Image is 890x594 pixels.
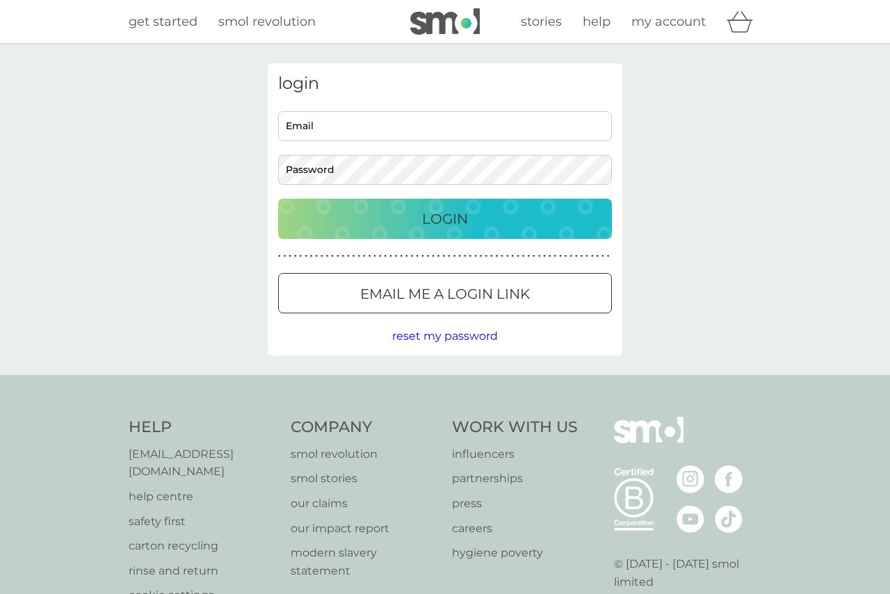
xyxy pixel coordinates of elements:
img: smol [410,8,480,35]
a: smol revolution [291,445,439,463]
p: ● [527,253,530,260]
a: partnerships [452,470,578,488]
p: ● [474,253,477,260]
p: ● [485,253,487,260]
p: ● [490,253,493,260]
p: ● [569,253,572,260]
h4: Work With Us [452,417,578,438]
span: help [583,14,610,29]
p: ● [294,253,297,260]
a: our claims [291,495,439,513]
p: Email me a login link [360,283,530,305]
p: ● [559,253,562,260]
span: stories [521,14,562,29]
p: ● [289,253,291,260]
p: ● [496,253,499,260]
a: help centre [129,488,277,506]
p: ● [448,253,451,260]
p: ● [326,253,329,260]
p: ● [585,253,588,260]
p: ● [591,253,594,260]
a: carton recycling [129,537,277,555]
a: [EMAIL_ADDRESS][DOMAIN_NAME] [129,445,277,481]
span: reset my password [392,329,498,343]
p: ● [442,253,445,260]
p: ● [607,253,610,260]
p: ● [427,253,430,260]
p: Login [422,208,468,230]
p: ● [395,253,398,260]
h4: Help [129,417,277,438]
p: ● [512,253,515,260]
p: ● [284,253,286,260]
a: careers [452,520,578,538]
p: ● [522,253,525,260]
a: stories [521,12,562,32]
a: press [452,495,578,513]
p: ● [353,253,355,260]
a: my account [631,12,706,32]
a: hygiene poverty [452,544,578,562]
p: ● [469,253,472,260]
button: reset my password [392,327,498,345]
button: Email me a login link [278,273,612,313]
p: ● [517,253,519,260]
p: ● [315,253,318,260]
p: ● [411,253,414,260]
p: ● [416,253,419,260]
p: our impact report [291,520,439,538]
img: visit the smol Youtube page [677,505,704,533]
p: ● [373,253,376,260]
p: ● [347,253,350,260]
img: visit the smol Tiktok page [715,505,743,533]
p: ● [506,253,509,260]
p: ● [389,253,392,260]
div: basket [727,8,761,35]
p: ● [331,253,334,260]
p: ● [305,253,307,260]
p: ● [421,253,424,260]
p: ● [464,253,467,260]
a: modern slavery statement [291,544,439,579]
a: smol stories [291,470,439,488]
p: ● [342,253,345,260]
p: safety first [129,513,277,531]
span: get started [129,14,197,29]
p: ● [300,253,302,260]
p: ● [538,253,541,260]
p: ● [581,253,583,260]
h4: Company [291,417,439,438]
p: ● [437,253,440,260]
a: influencers [452,445,578,463]
p: ● [432,253,435,260]
p: ● [357,253,360,260]
p: ● [480,253,483,260]
p: ● [565,253,567,260]
p: ● [379,253,382,260]
img: smol [614,417,683,464]
p: ● [278,253,281,260]
img: visit the smol Facebook page [715,465,743,493]
p: ● [549,253,551,260]
button: Login [278,199,612,239]
p: ● [369,253,371,260]
p: ● [575,253,578,260]
p: ● [385,253,387,260]
a: help [583,12,610,32]
p: ● [337,253,339,260]
p: ● [400,253,403,260]
p: © [DATE] - [DATE] smol limited [614,555,762,591]
span: smol revolution [218,14,316,29]
img: visit the smol Instagram page [677,465,704,493]
p: ● [501,253,503,260]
